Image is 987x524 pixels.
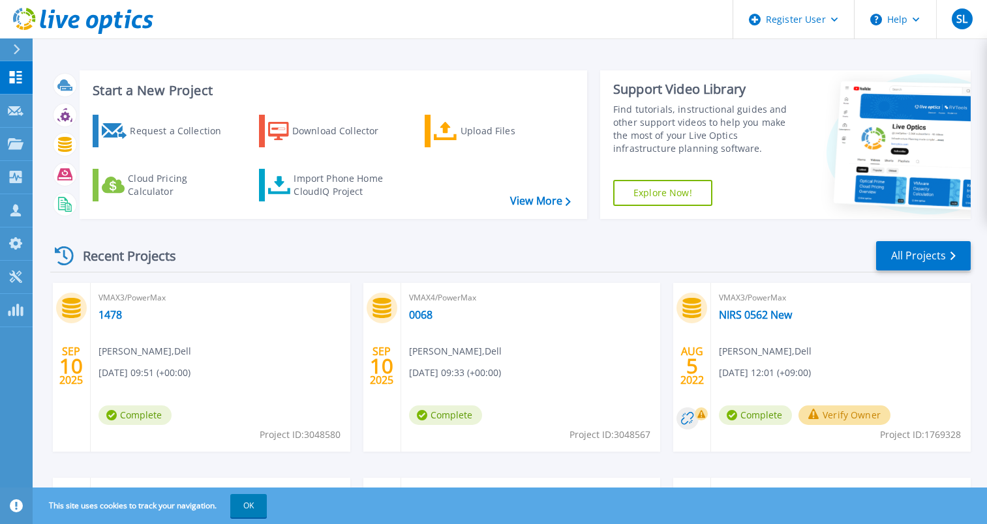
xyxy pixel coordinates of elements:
a: Cloud Pricing Calculator [93,169,238,201]
a: Download Collector [259,115,404,147]
a: NIRS 0562 New [719,308,792,321]
span: Project ID: 3048580 [260,428,341,442]
span: VMAX3/PowerMax [719,291,963,305]
span: VMAX3/PowerMax [409,486,653,500]
div: Import Phone Home CloudIQ Project [294,172,395,198]
span: [PERSON_NAME] , Dell [719,344,812,358]
span: Complete [409,405,482,425]
span: Complete [719,405,792,425]
span: Complete [99,405,172,425]
span: Project ID: 3048567 [569,428,650,442]
div: SEP 2025 [369,342,394,390]
div: Find tutorials, instructional guides and other support videos to help you make the most of your L... [613,103,799,155]
span: VMAX4/PowerMax [409,291,653,305]
span: 10 [59,360,83,371]
div: Upload Files [461,118,565,144]
a: 0068 [409,308,433,321]
span: 5 [686,360,698,371]
span: [DATE] 12:01 (+09:00) [719,366,811,380]
a: All Projects [876,241,971,270]
div: Cloud Pricing Calculator [128,172,232,198]
span: 10 [370,360,393,371]
button: OK [230,494,267,517]
div: AUG 2022 [680,342,705,390]
div: SEP 2025 [59,342,84,390]
button: Verify Owner [798,405,890,425]
div: Recent Projects [50,240,194,272]
span: VMAX3/PowerMax [719,486,963,500]
span: [PERSON_NAME] , Dell [409,344,502,358]
span: [PERSON_NAME] , Dell [99,344,191,358]
span: [DATE] 09:51 (+00:00) [99,366,190,380]
span: Project ID: 1769328 [880,428,961,442]
a: View More [510,195,571,207]
div: Download Collector [292,118,397,144]
div: Support Video Library [613,81,799,98]
span: VMAX3/PowerMax [99,291,342,305]
a: Request a Collection [93,115,238,147]
a: 1478 [99,308,122,321]
span: [DATE] 09:33 (+00:00) [409,366,501,380]
div: Request a Collection [130,118,234,144]
span: SL [956,14,967,24]
span: This site uses cookies to track your navigation. [36,494,267,517]
a: Upload Files [425,115,570,147]
h3: Start a New Project [93,83,570,98]
a: Explore Now! [613,180,712,206]
span: VMAX3/PowerMax [99,486,342,500]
